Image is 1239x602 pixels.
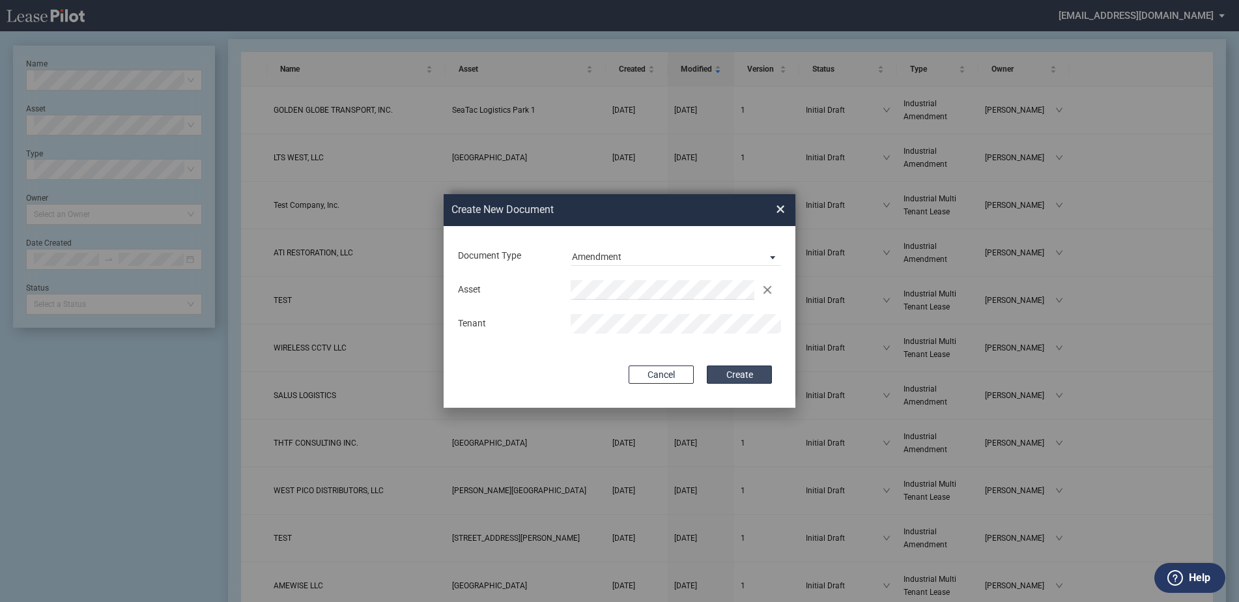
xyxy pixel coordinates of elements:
h2: Create New Document [451,203,729,217]
md-select: Document Type: Amendment [571,246,781,266]
div: Document Type [450,250,563,263]
div: Tenant [450,317,563,330]
button: Create [707,365,772,384]
label: Help [1189,569,1210,586]
button: Cancel [629,365,694,384]
div: Asset [450,283,563,296]
div: Amendment [572,251,621,262]
md-dialog: Create New ... [444,194,795,408]
span: × [776,199,785,220]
